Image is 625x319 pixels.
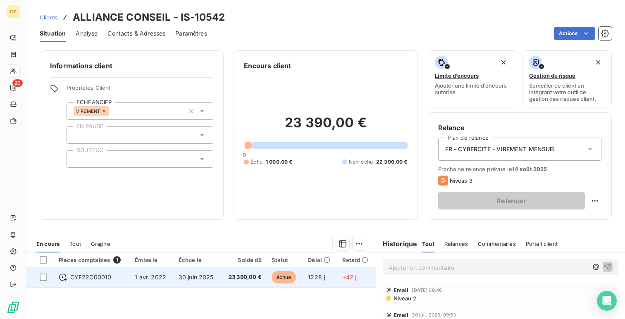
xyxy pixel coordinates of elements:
span: Échu [250,158,262,166]
span: Situation [40,29,66,38]
span: 23 390,00 € [226,273,262,281]
span: En cours [36,240,60,247]
span: Portail client [526,240,558,247]
span: Email [394,287,409,293]
h6: Informations client [50,61,213,71]
span: Tout [422,240,434,247]
span: Graphe [91,240,110,247]
div: Statut [272,257,298,263]
button: Gestion du risqueSurveiller ce client en intégrant votre outil de gestion des risques client. [522,50,612,107]
span: 22 390,00 € [376,158,408,166]
span: Analyse [76,29,98,38]
div: CY [7,5,20,18]
span: 14 août 2025 [512,166,547,172]
span: VIREMENT [76,109,100,114]
span: Prochaine relance prévue le [438,166,601,172]
input: Ajouter une valeur [74,155,80,163]
h6: Relance [438,123,601,133]
h6: Historique [376,239,417,249]
input: Ajouter une valeur [109,107,116,115]
span: Relances [444,240,468,247]
span: 0 [243,152,246,158]
span: 30 juil. 2025, 09:53 [412,312,456,317]
span: échue [272,271,296,283]
div: Retard [342,257,371,263]
span: 1 000,00 € [266,158,293,166]
div: Échue le [179,257,216,263]
div: Pièces comptables [59,256,125,264]
span: [DATE] 08:46 [412,288,442,293]
div: Émise le [135,257,168,263]
span: FR - CYBERCITE - VIREMENT MENSUEL [445,145,557,153]
span: +42 j [342,274,357,281]
h3: ALLIANCE CONSEIL - IS-10542 [73,10,225,25]
div: Open Intercom Messenger [597,291,617,311]
span: Surveiller ce client en intégrant votre outil de gestion des risques client. [529,82,605,102]
span: Propriétés Client [67,84,213,96]
span: Contacts & Adresses [107,29,165,38]
span: Niveau 2 [393,295,416,302]
img: Logo LeanPay [7,301,20,314]
span: 1 [113,256,121,264]
button: Relancer [438,192,585,209]
span: Niveau 3 [450,177,472,184]
span: Email [394,312,409,318]
span: 1 avr. 2022 [135,274,166,281]
span: Tout [69,240,81,247]
span: CYF22C00010 [70,273,112,281]
a: Clients [40,13,58,21]
button: Actions [554,27,595,40]
a: 20 [7,81,19,94]
button: Limite d’encoursAjouter une limite d’encours autorisé [428,50,518,107]
span: Non-échu [349,158,373,166]
span: Clients [40,14,58,21]
span: Paramètres [175,29,207,38]
span: Commentaires [478,240,516,247]
input: Ajouter une valeur [74,131,80,139]
span: Ajouter une limite d’encours autorisé [435,82,510,95]
span: Gestion du risque [529,72,575,79]
span: Limite d’encours [435,72,479,79]
span: 1228 j [308,274,325,281]
div: Solde dû [226,257,262,263]
div: Délai [308,257,332,263]
span: 30 juin 2025 [179,274,214,281]
span: 20 [12,79,23,87]
h6: Encours client [244,61,291,71]
h2: 23 390,00 € [244,114,407,139]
